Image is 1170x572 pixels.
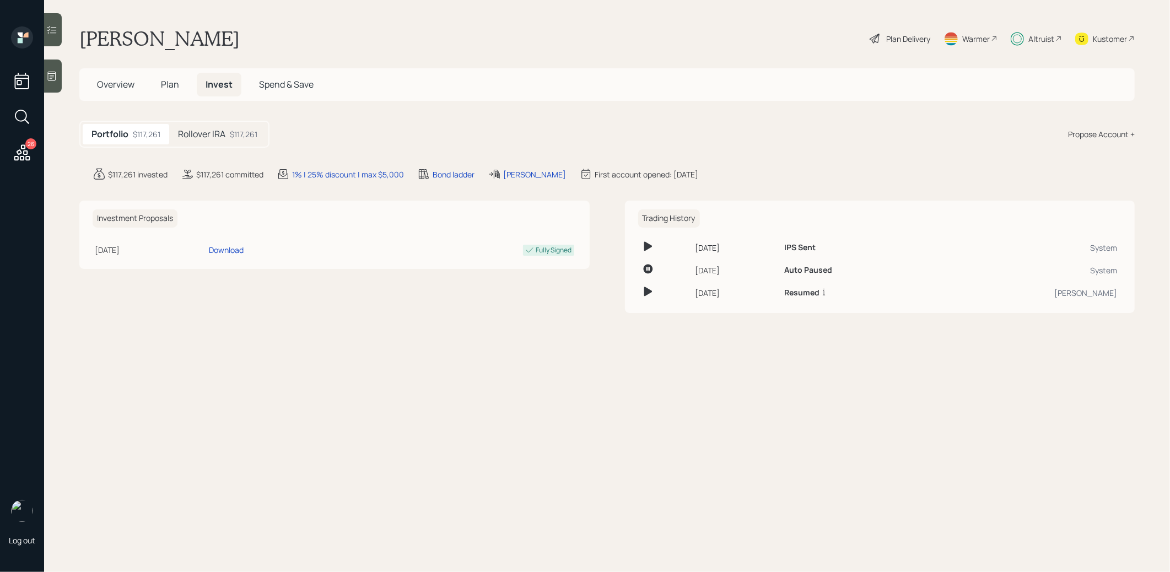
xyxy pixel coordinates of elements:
div: Plan Delivery [886,33,930,45]
span: Spend & Save [259,78,314,90]
h6: Auto Paused [784,266,832,275]
div: Log out [9,535,35,546]
div: 26 [25,138,36,149]
div: [DATE] [695,242,775,253]
div: Propose Account + [1068,128,1135,140]
h6: Investment Proposals [93,209,177,228]
span: Plan [161,78,179,90]
div: [DATE] [695,265,775,276]
div: Warmer [962,33,990,45]
div: [DATE] [695,287,775,299]
span: Overview [97,78,134,90]
div: [PERSON_NAME] [935,287,1117,299]
h6: IPS Sent [784,243,816,252]
h5: Portfolio [91,129,128,139]
div: System [935,242,1117,253]
div: First account opened: [DATE] [595,169,698,180]
div: 1% | 25% discount | max $5,000 [292,169,404,180]
img: treva-nostdahl-headshot.png [11,500,33,522]
div: [PERSON_NAME] [503,169,566,180]
div: Download [209,244,244,256]
div: $117,261 [230,128,257,140]
div: System [935,265,1117,276]
h1: [PERSON_NAME] [79,26,240,51]
div: Altruist [1028,33,1054,45]
h6: Resumed [784,288,819,298]
div: [DATE] [95,244,204,256]
h5: Rollover IRA [178,129,225,139]
div: $117,261 committed [196,169,263,180]
h6: Trading History [638,209,700,228]
div: Kustomer [1093,33,1127,45]
div: Fully Signed [536,245,572,255]
div: $117,261 [133,128,160,140]
span: Invest [206,78,233,90]
div: $117,261 invested [108,169,168,180]
div: Bond ladder [433,169,475,180]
